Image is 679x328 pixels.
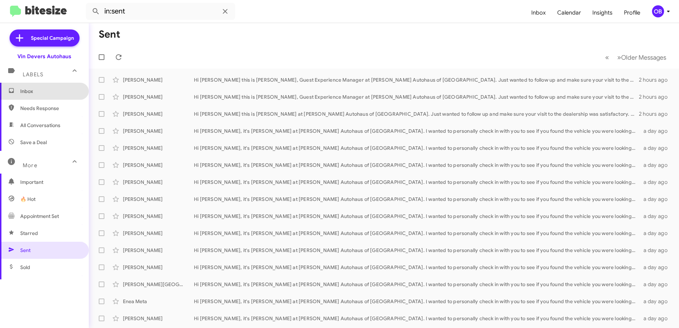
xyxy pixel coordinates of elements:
[587,2,618,23] a: Insights
[20,247,31,254] span: Sent
[194,162,639,169] div: Hi [PERSON_NAME], it's [PERSON_NAME] at [PERSON_NAME] Autohaus of [GEOGRAPHIC_DATA]. I wanted to ...
[194,281,639,288] div: Hi [PERSON_NAME], it's [PERSON_NAME] at [PERSON_NAME] Autohaus of [GEOGRAPHIC_DATA]. I wanted to ...
[639,76,673,83] div: 2 hours ago
[194,179,639,186] div: Hi [PERSON_NAME], it's [PERSON_NAME] at [PERSON_NAME] Autohaus of [GEOGRAPHIC_DATA]. I wanted to ...
[194,247,639,254] div: Hi [PERSON_NAME], it's [PERSON_NAME] at [PERSON_NAME] Autohaus of [GEOGRAPHIC_DATA]. I wanted to ...
[646,5,671,17] button: OB
[123,93,194,100] div: [PERSON_NAME]
[20,230,38,237] span: Starred
[123,213,194,220] div: [PERSON_NAME]
[123,196,194,203] div: [PERSON_NAME]
[123,264,194,271] div: [PERSON_NAME]
[639,298,673,305] div: a day ago
[86,3,235,20] input: Search
[10,29,80,47] a: Special Campaign
[123,127,194,135] div: [PERSON_NAME]
[605,53,609,62] span: «
[526,2,552,23] a: Inbox
[20,264,30,271] span: Sold
[194,298,639,305] div: Hi [PERSON_NAME], it's [PERSON_NAME] at [PERSON_NAME] Autohaus of [GEOGRAPHIC_DATA]. I wanted to ...
[194,127,639,135] div: Hi [PERSON_NAME], it's [PERSON_NAME] at [PERSON_NAME] Autohaus of [GEOGRAPHIC_DATA]. I wanted to ...
[613,50,670,65] button: Next
[194,264,639,271] div: Hi [PERSON_NAME], it's [PERSON_NAME] at [PERSON_NAME] Autohaus of [GEOGRAPHIC_DATA]. I wanted to ...
[194,144,639,152] div: Hi [PERSON_NAME], it's [PERSON_NAME] at [PERSON_NAME] Autohaus of [GEOGRAPHIC_DATA]. I wanted to ...
[123,76,194,83] div: [PERSON_NAME]
[23,71,43,78] span: Labels
[123,230,194,237] div: [PERSON_NAME]
[639,264,673,271] div: a day ago
[20,105,81,112] span: Needs Response
[99,29,120,40] h1: Sent
[652,5,664,17] div: OB
[639,127,673,135] div: a day ago
[601,50,670,65] nav: Page navigation example
[123,110,194,117] div: [PERSON_NAME]
[123,281,194,288] div: [PERSON_NAME][GEOGRAPHIC_DATA]
[17,53,71,60] div: Vin Devers Autohaus
[194,213,639,220] div: Hi [PERSON_NAME], it's [PERSON_NAME] at [PERSON_NAME] Autohaus of [GEOGRAPHIC_DATA]. I wanted to ...
[552,2,587,23] a: Calendar
[194,76,639,83] div: Hi [PERSON_NAME] this is [PERSON_NAME], Guest Experience Manager at [PERSON_NAME] Autohaus of [GE...
[20,196,36,203] span: 🔥 Hot
[601,50,613,65] button: Previous
[20,88,81,95] span: Inbox
[639,162,673,169] div: a day ago
[639,315,673,322] div: a day ago
[639,93,673,100] div: 2 hours ago
[639,110,673,117] div: 2 hours ago
[20,213,59,220] span: Appointment Set
[20,179,81,186] span: Important
[639,213,673,220] div: a day ago
[123,315,194,322] div: [PERSON_NAME]
[31,34,74,42] span: Special Campaign
[639,230,673,237] div: a day ago
[194,196,639,203] div: Hi [PERSON_NAME], it's [PERSON_NAME] at [PERSON_NAME] Autohaus of [GEOGRAPHIC_DATA]. I wanted to ...
[123,144,194,152] div: [PERSON_NAME]
[123,298,194,305] div: Enea Meta
[639,179,673,186] div: a day ago
[123,179,194,186] div: [PERSON_NAME]
[20,139,47,146] span: Save a Deal
[194,93,639,100] div: Hi [PERSON_NAME] this is [PERSON_NAME], Guest Experience Manager at [PERSON_NAME] Autohaus of [GE...
[617,53,621,62] span: »
[194,315,639,322] div: Hi [PERSON_NAME], it's [PERSON_NAME] at [PERSON_NAME] Autohaus of [GEOGRAPHIC_DATA]. I wanted to ...
[618,2,646,23] a: Profile
[123,247,194,254] div: [PERSON_NAME]
[639,281,673,288] div: a day ago
[194,230,639,237] div: Hi [PERSON_NAME], it's [PERSON_NAME] at [PERSON_NAME] Autohaus of [GEOGRAPHIC_DATA]. I wanted to ...
[639,247,673,254] div: a day ago
[621,54,666,61] span: Older Messages
[639,144,673,152] div: a day ago
[639,196,673,203] div: a day ago
[23,162,37,169] span: More
[123,162,194,169] div: [PERSON_NAME]
[20,122,60,129] span: All Conversations
[194,110,639,117] div: Hi [PERSON_NAME] this is [PERSON_NAME] at [PERSON_NAME] Autohaus of [GEOGRAPHIC_DATA]. Just wante...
